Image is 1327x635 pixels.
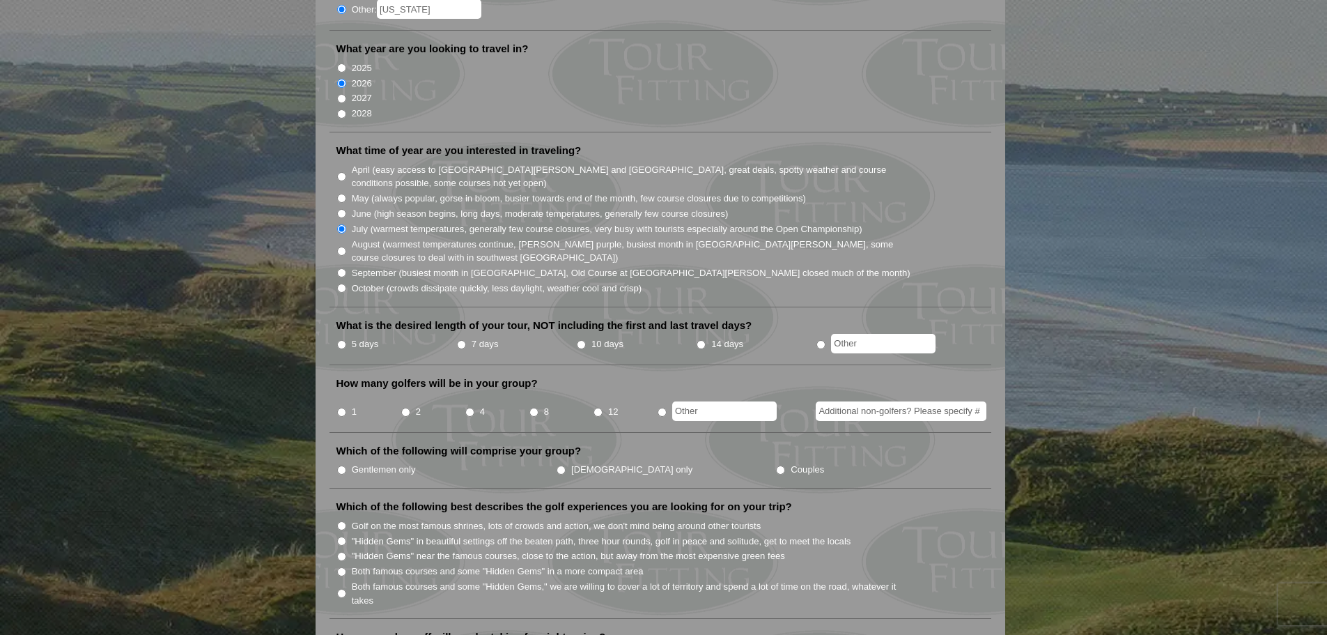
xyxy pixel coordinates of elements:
[416,405,421,419] label: 2
[336,376,538,390] label: How many golfers will be in your group?
[791,463,824,477] label: Couples
[352,107,372,121] label: 2028
[711,337,743,351] label: 14 days
[352,535,851,549] label: "Hidden Gems" in beautiful settings off the beaten path, three hour rounds, golf in peace and sol...
[672,401,777,421] input: Other
[352,77,372,91] label: 2026
[480,405,485,419] label: 4
[352,337,379,351] label: 5 days
[352,207,729,221] label: June (high season begins, long days, moderate temperatures, generally few course closures)
[352,519,761,533] label: Golf on the most famous shrines, lots of crowds and action, we don't mind being around other tour...
[352,91,372,105] label: 2027
[831,334,936,353] input: Other
[816,401,986,421] input: Additional non-golfers? Please specify #
[591,337,623,351] label: 10 days
[352,61,372,75] label: 2025
[336,319,752,332] label: What is the desired length of your tour, NOT including the first and last travel days?
[336,444,582,458] label: Which of the following will comprise your group?
[352,565,644,579] label: Both famous courses and some "Hidden Gems" in a more compact area
[352,580,912,607] label: Both famous courses and some "Hidden Gems," we are willing to cover a lot of territory and spend ...
[336,500,792,514] label: Which of the following best describes the golf experiences you are looking for on your trip?
[571,463,692,477] label: [DEMOGRAPHIC_DATA] only
[336,42,529,56] label: What year are you looking to travel in?
[352,266,910,280] label: September (busiest month in [GEOGRAPHIC_DATA], Old Course at [GEOGRAPHIC_DATA][PERSON_NAME] close...
[352,549,785,563] label: "Hidden Gems" near the famous courses, close to the action, but away from the most expensive gree...
[352,405,357,419] label: 1
[352,222,862,236] label: July (warmest temperatures, generally few course closures, very busy with tourists especially aro...
[352,463,416,477] label: Gentlemen only
[608,405,619,419] label: 12
[352,238,912,265] label: August (warmest temperatures continue, [PERSON_NAME] purple, busiest month in [GEOGRAPHIC_DATA][P...
[544,405,549,419] label: 8
[472,337,499,351] label: 7 days
[352,192,806,206] label: May (always popular, gorse in bloom, busier towards end of the month, few course closures due to ...
[352,282,642,296] label: October (crowds dissipate quickly, less daylight, weather cool and crisp)
[352,163,912,190] label: April (easy access to [GEOGRAPHIC_DATA][PERSON_NAME] and [GEOGRAPHIC_DATA], great deals, spotty w...
[336,144,582,158] label: What time of year are you interested in traveling?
